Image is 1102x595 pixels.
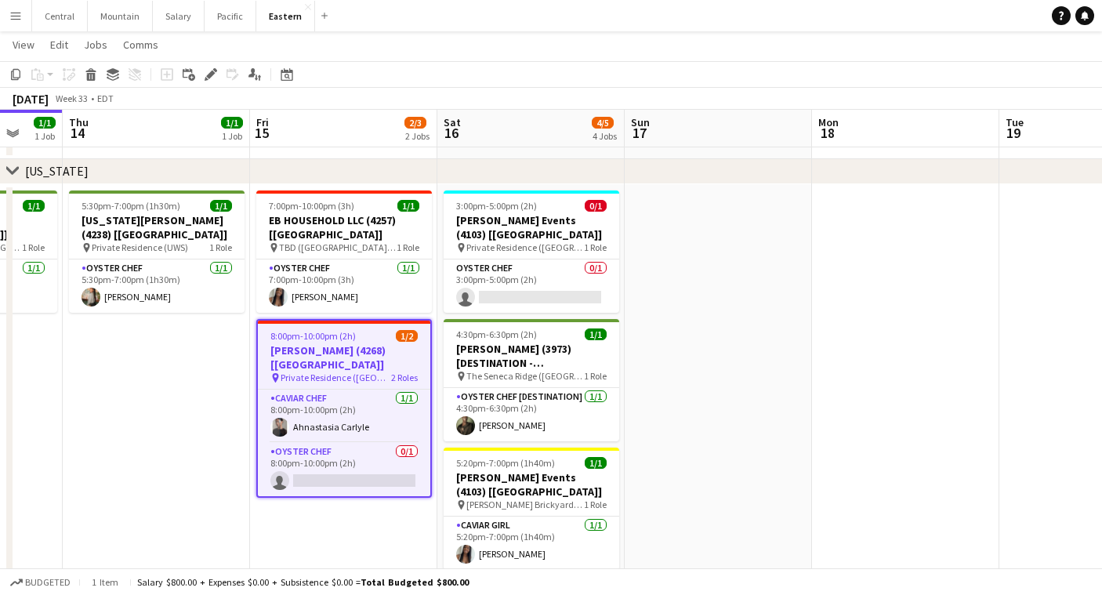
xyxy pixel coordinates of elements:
span: 5:20pm-7:00pm (1h40m) [456,457,555,469]
span: Total Budgeted $800.00 [361,576,469,588]
span: 5:30pm-7:00pm (1h30m) [82,200,180,212]
span: View [13,38,34,52]
span: 19 [1003,124,1024,142]
h3: [PERSON_NAME] (3973) [DESTINATION - [GEOGRAPHIC_DATA], [GEOGRAPHIC_DATA]] [444,342,619,370]
span: 16 [441,124,461,142]
a: View [6,34,41,55]
div: 4 Jobs [593,130,617,142]
button: Eastern [256,1,315,31]
span: 1/1 [585,328,607,340]
span: Private Residence (UWS) [92,241,188,253]
span: The Seneca Ridge ([GEOGRAPHIC_DATA], [GEOGRAPHIC_DATA]) [466,370,584,382]
div: 1 Job [34,130,55,142]
span: 7:00pm-10:00pm (3h) [269,200,354,212]
div: [DATE] [13,91,49,107]
h3: [PERSON_NAME] (4268) [[GEOGRAPHIC_DATA]] [258,343,430,372]
span: Fri [256,115,269,129]
button: Pacific [205,1,256,31]
button: Mountain [88,1,153,31]
span: 1/1 [210,200,232,212]
span: 1/1 [397,200,419,212]
h3: [PERSON_NAME] Events (4103) [[GEOGRAPHIC_DATA]] [444,470,619,499]
span: 2 Roles [391,372,418,383]
div: EDT [97,93,114,104]
a: Edit [44,34,74,55]
app-job-card: 4:30pm-6:30pm (2h)1/1[PERSON_NAME] (3973) [DESTINATION - [GEOGRAPHIC_DATA], [GEOGRAPHIC_DATA]] Th... [444,319,619,441]
span: 18 [816,124,839,142]
span: 1 Role [584,370,607,382]
span: Comms [123,38,158,52]
a: Jobs [78,34,114,55]
app-card-role: Caviar Girl1/15:20pm-7:00pm (1h40m)[PERSON_NAME] [444,517,619,570]
button: Central [32,1,88,31]
span: Week 33 [52,93,91,104]
app-card-role: Oyster Chef1/17:00pm-10:00pm (3h)[PERSON_NAME] [256,259,432,313]
span: 8:00pm-10:00pm (2h) [270,330,356,342]
span: Sun [631,115,650,129]
span: 1 Role [397,241,419,253]
app-card-role: Oyster Chef0/13:00pm-5:00pm (2h) [444,259,619,313]
app-card-role: Oyster Chef [DESTINATION]1/14:30pm-6:30pm (2h)[PERSON_NAME] [444,388,619,441]
a: Comms [117,34,165,55]
app-job-card: 8:00pm-10:00pm (2h)1/2[PERSON_NAME] (4268) [[GEOGRAPHIC_DATA]] Private Residence ([GEOGRAPHIC_DAT... [256,319,432,498]
span: Sat [444,115,461,129]
span: 4:30pm-6:30pm (2h) [456,328,537,340]
span: 1 Role [584,499,607,510]
span: 1/1 [221,117,243,129]
span: Budgeted [25,577,71,588]
div: 2 Jobs [405,130,430,142]
span: 1/1 [23,200,45,212]
span: Edit [50,38,68,52]
span: Mon [818,115,839,129]
span: 1 Role [584,241,607,253]
span: 1 Role [22,241,45,253]
button: Salary [153,1,205,31]
span: 1/2 [396,330,418,342]
h3: EB HOUSEHOLD LLC (4257) [[GEOGRAPHIC_DATA]] [256,213,432,241]
button: Budgeted [8,574,73,591]
app-job-card: 3:00pm-5:00pm (2h)0/1[PERSON_NAME] Events (4103) [[GEOGRAPHIC_DATA]] Private Residence ([GEOGRAPH... [444,190,619,313]
app-job-card: 7:00pm-10:00pm (3h)1/1EB HOUSEHOLD LLC (4257) [[GEOGRAPHIC_DATA]] TBD ([GEOGRAPHIC_DATA], [GEOGRA... [256,190,432,313]
span: 14 [67,124,89,142]
span: 15 [254,124,269,142]
span: 2/3 [404,117,426,129]
h3: [US_STATE][PERSON_NAME] (4238) [[GEOGRAPHIC_DATA]] [69,213,245,241]
div: Salary $800.00 + Expenses $0.00 + Subsistence $0.00 = [137,576,469,588]
div: [US_STATE] [25,163,89,179]
span: [PERSON_NAME] Brickyards ([GEOGRAPHIC_DATA], [GEOGRAPHIC_DATA]) [466,499,584,510]
span: Tue [1006,115,1024,129]
app-job-card: 5:20pm-7:00pm (1h40m)1/1[PERSON_NAME] Events (4103) [[GEOGRAPHIC_DATA]] [PERSON_NAME] Brickyards ... [444,448,619,570]
app-card-role: Oyster Chef1/15:30pm-7:00pm (1h30m)[PERSON_NAME] [69,259,245,313]
app-card-role: Oyster Chef0/18:00pm-10:00pm (2h) [258,443,430,496]
span: 1/1 [34,117,56,129]
span: Thu [69,115,89,129]
span: TBD ([GEOGRAPHIC_DATA], [GEOGRAPHIC_DATA]) [279,241,397,253]
div: 1 Job [222,130,242,142]
span: Private Residence ([GEOGRAPHIC_DATA], [GEOGRAPHIC_DATA]) [466,241,584,253]
span: Private Residence ([GEOGRAPHIC_DATA], [GEOGRAPHIC_DATA]) [281,372,391,383]
app-card-role: Caviar Chef1/18:00pm-10:00pm (2h)Ahnastasia Carlyle [258,390,430,443]
span: 17 [629,124,650,142]
app-job-card: 5:30pm-7:00pm (1h30m)1/1[US_STATE][PERSON_NAME] (4238) [[GEOGRAPHIC_DATA]] Private Residence (UWS... [69,190,245,313]
span: 1 item [86,576,124,588]
span: 0/1 [585,200,607,212]
span: 4/5 [592,117,614,129]
h3: [PERSON_NAME] Events (4103) [[GEOGRAPHIC_DATA]] [444,213,619,241]
span: 1/1 [585,457,607,469]
span: 3:00pm-5:00pm (2h) [456,200,537,212]
span: 1 Role [209,241,232,253]
span: Jobs [84,38,107,52]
